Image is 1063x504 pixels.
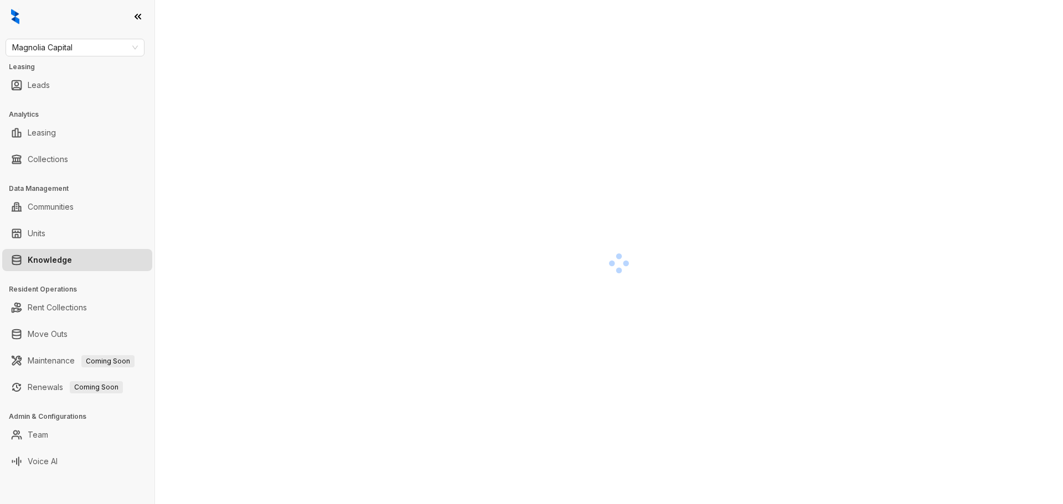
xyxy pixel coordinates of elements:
a: Collections [28,148,68,170]
li: Move Outs [2,323,152,345]
a: Knowledge [28,249,72,271]
a: Leasing [28,122,56,144]
a: Units [28,222,45,245]
h3: Leasing [9,62,154,72]
a: RenewalsComing Soon [28,376,123,398]
span: Magnolia Capital [12,39,138,56]
li: Units [2,222,152,245]
a: Voice AI [28,450,58,472]
li: Rent Collections [2,297,152,319]
li: Renewals [2,376,152,398]
li: Leads [2,74,152,96]
li: Voice AI [2,450,152,472]
h3: Data Management [9,184,154,194]
h3: Analytics [9,110,154,119]
li: Team [2,424,152,446]
li: Communities [2,196,152,218]
a: Leads [28,74,50,96]
span: Coming Soon [70,381,123,393]
li: Leasing [2,122,152,144]
a: Move Outs [28,323,68,345]
li: Maintenance [2,350,152,372]
a: Communities [28,196,74,218]
img: logo [11,9,19,24]
li: Collections [2,148,152,170]
a: Rent Collections [28,297,87,319]
a: Team [28,424,48,446]
li: Knowledge [2,249,152,271]
span: Coming Soon [81,355,135,367]
h3: Admin & Configurations [9,412,154,422]
h3: Resident Operations [9,284,154,294]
